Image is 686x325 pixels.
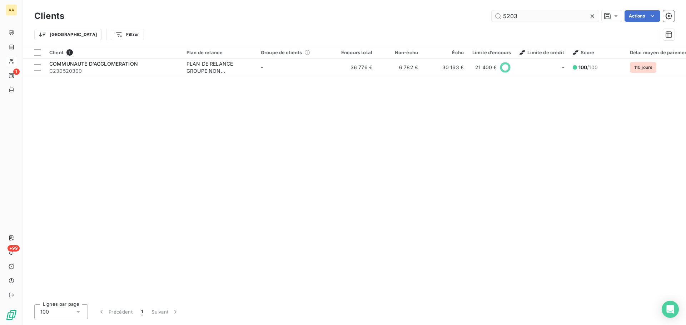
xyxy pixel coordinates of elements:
[381,50,418,55] div: Non-échu
[422,59,468,76] td: 30 163 €
[662,301,679,318] div: Open Intercom Messenger
[34,10,64,22] h3: Clients
[147,304,183,319] button: Suivant
[427,50,464,55] div: Échu
[8,245,20,252] span: +99
[40,308,49,315] span: 100
[187,60,252,75] div: PLAN DE RELANCE GROUPE NON AUTOMATIQUE
[520,50,564,55] span: Limite de crédit
[335,50,372,55] div: Encours total
[111,29,144,40] button: Filtrer
[562,64,564,71] span: -
[141,308,143,315] span: 1
[377,59,422,76] td: 6 782 €
[187,50,252,55] div: Plan de relance
[261,50,302,55] span: Groupe de clients
[331,59,377,76] td: 36 776 €
[6,309,17,321] img: Logo LeanPay
[13,68,20,75] span: 1
[578,64,587,70] span: 100
[630,62,656,73] span: 110 jours
[66,49,73,56] span: 1
[472,50,511,55] div: Limite d’encours
[6,4,17,16] div: AA
[6,70,17,81] a: 1
[573,50,595,55] span: Score
[625,10,660,22] button: Actions
[94,304,137,319] button: Précédent
[34,29,102,40] button: [GEOGRAPHIC_DATA]
[475,64,497,71] span: 21 400 €
[49,50,64,55] span: Client
[49,61,138,67] span: COMMUNAUTE D'AGGLOMERATION
[492,10,599,22] input: Rechercher
[49,67,178,75] span: C230520300
[137,304,147,319] button: 1
[261,64,263,70] span: -
[578,64,598,71] span: /100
